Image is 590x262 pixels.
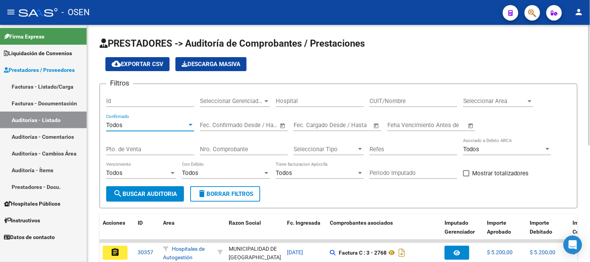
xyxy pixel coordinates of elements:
div: - 30678652063 [229,245,281,261]
mat-icon: cloud_download [112,59,121,68]
button: Open calendar [372,121,381,130]
mat-icon: search [113,189,123,198]
span: ID [138,220,143,226]
span: Area [163,220,175,226]
span: Hospitales Públicos [4,199,60,208]
span: Todos [106,169,123,176]
input: Start date [200,122,225,129]
button: Open calendar [278,121,287,130]
span: Buscar Auditoria [113,190,177,197]
span: $ 5.200,00 [530,249,556,255]
span: Imputado Gerenciador [445,220,475,235]
span: Liquidación de Convenios [4,49,72,58]
datatable-header-cell: ID [135,215,160,249]
button: Exportar CSV [105,57,170,71]
span: Seleccionar Gerenciador [200,98,263,105]
button: Buscar Auditoria [106,186,184,202]
span: PRESTADORES -> Auditoría de Comprobantes / Prestaciones [100,38,365,49]
datatable-header-cell: Acciones [100,215,135,249]
span: Seleccionar Area [463,98,526,105]
span: $ 5.200,00 [487,249,513,255]
span: Todos [276,169,292,176]
datatable-header-cell: Area [160,215,214,249]
datatable-header-cell: Importe Debitado [527,215,570,249]
mat-icon: assignment [110,248,120,257]
span: - OSEN [61,4,90,21]
span: Comprobantes asociados [330,220,393,226]
span: Mostrar totalizadores [473,169,529,178]
span: Exportar CSV [112,61,163,68]
span: Todos [106,122,123,129]
span: 30357 [138,249,153,255]
span: Descarga Masiva [182,61,240,68]
span: Todos [182,169,198,176]
mat-icon: person [574,7,584,17]
span: Razon Social [229,220,261,226]
span: Prestadores / Proveedores [4,66,75,74]
datatable-header-cell: Importe Aprobado [484,215,527,249]
datatable-header-cell: Comprobantes asociados [327,215,441,249]
span: Seleccionar Tipo [294,146,357,153]
button: Open calendar [467,121,476,130]
input: End date [326,122,364,129]
mat-icon: menu [6,7,16,17]
input: Start date [294,122,319,129]
datatable-header-cell: Imputado Gerenciador [441,215,484,249]
span: Fc. Ingresada [287,220,320,226]
app-download-masive: Descarga masiva de comprobantes (adjuntos) [175,57,247,71]
span: Todos [463,146,480,153]
datatable-header-cell: Fc. Ingresada [284,215,327,249]
span: Importe Aprobado [487,220,511,235]
button: Descarga Masiva [175,57,247,71]
input: End date [232,122,270,129]
span: [DATE] [287,249,303,255]
strong: Factura C : 3 - 2768 [339,250,387,256]
span: Hospitales de Autogestión [163,246,205,261]
h3: Filtros [106,78,133,89]
span: Instructivos [4,216,40,225]
mat-icon: delete [197,189,207,198]
span: Importe Debitado [530,220,553,235]
span: Datos de contacto [4,233,55,241]
span: Firma Express [4,32,44,41]
i: Descargar documento [397,246,407,259]
datatable-header-cell: Razon Social [226,215,284,249]
span: Borrar Filtros [197,190,253,197]
span: Acciones [103,220,125,226]
button: Borrar Filtros [190,186,260,202]
div: Open Intercom Messenger [564,236,582,254]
